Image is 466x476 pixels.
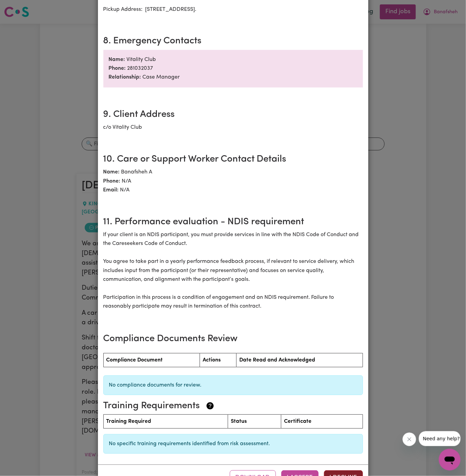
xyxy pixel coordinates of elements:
th: Status [228,415,281,429]
p: Pickup Address: [STREET_ADDRESS]. [103,5,363,14]
p: Vitality Club 281032037 Case Manager [103,50,363,87]
div: No compliance documents for review. [103,375,363,395]
h2: 10. Care or Support Worker Contact Details [103,154,363,165]
th: Date Read and Acknowledged [237,353,363,367]
b: Name: [109,57,125,62]
th: Certificate [281,415,363,429]
b: Phone: [103,179,121,184]
p: c/o Vitality Club [103,123,363,132]
iframe: Message from company [419,431,461,446]
th: Actions [200,353,236,367]
h3: Training Requirements [103,400,358,412]
iframe: Close message [403,433,416,446]
h3: Compliance Documents Review [103,333,363,345]
h2: 11. Performance evaluation - NDIS requirement [103,216,363,228]
b: Name: [103,169,120,175]
iframe: Button to launch messaging window [439,449,461,471]
p: If your client is an NDIS participant, you must provide services in line with the NDIS Code of Co... [103,230,363,320]
b: Phone: [109,66,126,71]
h2: 8. Emergency Contacts [103,36,363,47]
p: Banafsheh A N/A N/A [103,168,363,194]
h2: 9. Client Address [103,109,363,121]
b: Relationship: [109,75,141,80]
b: Email: [103,187,119,193]
th: Compliance Document [103,353,200,367]
div: No specific training requirements identified from risk assessment. [103,434,363,454]
th: Training Required [103,415,228,429]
